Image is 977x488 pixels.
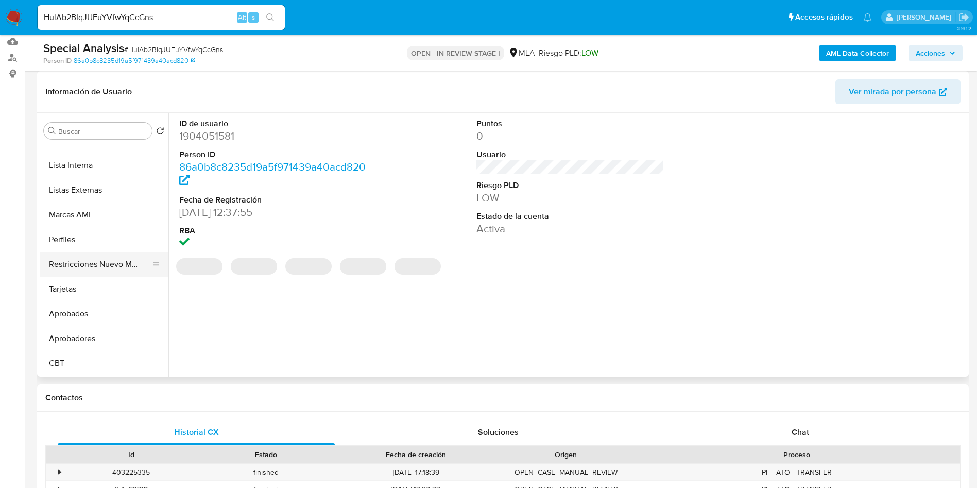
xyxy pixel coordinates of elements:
[40,153,168,178] button: Lista Interna
[792,426,809,438] span: Chat
[58,127,148,136] input: Buscar
[957,24,972,32] span: 3.161.2
[506,449,626,460] div: Origen
[539,47,598,59] span: Riesgo PLD:
[40,301,168,326] button: Aprobados
[43,56,72,65] b: Person ID
[260,10,281,25] button: search-icon
[633,464,960,481] div: PF - ATO - TRANSFER
[476,222,664,236] dd: Activa
[40,351,168,376] button: CBT
[179,159,366,189] a: 86a0b8c8235d19a5f971439a40acd820
[48,127,56,135] button: Buscar
[40,326,168,351] button: Aprobadores
[179,205,367,220] dd: [DATE] 12:37:55
[499,464,633,481] div: OPEN_CASE_MANUAL_REVIEW
[252,12,255,22] span: s
[179,129,367,143] dd: 1904051581
[819,45,896,61] button: AML Data Collector
[40,178,168,203] button: Listas Externas
[179,194,367,206] dt: Fecha de Registración
[407,46,504,60] p: OPEN - IN REVIEW STAGE I
[508,47,535,59] div: MLA
[206,449,327,460] div: Estado
[581,47,598,59] span: LOW
[71,449,192,460] div: Id
[476,180,664,191] dt: Riesgo PLD
[641,449,953,460] div: Proceso
[156,127,164,138] button: Volver al orden por defecto
[341,449,491,460] div: Fecha de creación
[38,11,285,24] input: Buscar usuario o caso...
[849,79,936,104] span: Ver mirada por persona
[179,118,367,129] dt: ID de usuario
[897,12,955,22] p: gustavo.deseta@mercadolibre.com
[478,426,519,438] span: Soluciones
[476,129,664,143] dd: 0
[40,227,168,252] button: Perfiles
[40,252,160,277] button: Restricciones Nuevo Mundo
[334,464,499,481] div: [DATE] 17:18:39
[826,45,889,61] b: AML Data Collector
[476,118,664,129] dt: Puntos
[916,45,945,61] span: Acciones
[199,464,334,481] div: finished
[238,12,246,22] span: Alt
[340,258,386,275] span: ‌
[40,277,168,301] button: Tarjetas
[74,56,195,65] a: 86a0b8c8235d19a5f971439a40acd820
[958,12,969,23] a: Salir
[863,13,872,22] a: Notificaciones
[45,87,132,97] h1: Información de Usuario
[231,258,277,275] span: ‌
[174,426,219,438] span: Historial CX
[285,258,332,275] span: ‌
[476,149,664,160] dt: Usuario
[45,393,961,403] h1: Contactos
[909,45,963,61] button: Acciones
[176,258,222,275] span: ‌
[124,44,223,55] span: # HulAb2BIqJUEuYVfwYqCcGns
[795,12,853,23] span: Accesos rápidos
[58,467,61,477] div: •
[476,211,664,222] dt: Estado de la cuenta
[43,40,124,56] b: Special Analysis
[179,225,367,237] dt: RBA
[476,191,664,205] dd: LOW
[64,464,199,481] div: 403225335
[179,149,367,160] dt: Person ID
[835,79,961,104] button: Ver mirada por persona
[40,203,168,227] button: Marcas AML
[395,258,441,275] span: ‌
